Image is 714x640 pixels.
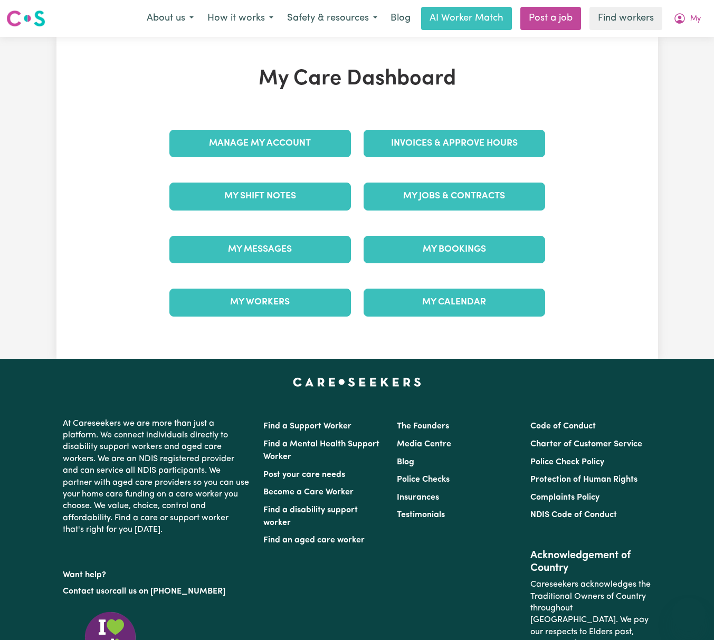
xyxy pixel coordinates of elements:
[667,7,708,30] button: My Account
[6,6,45,31] a: Careseekers logo
[263,440,379,461] a: Find a Mental Health Support Worker
[520,7,581,30] a: Post a job
[364,130,545,157] a: Invoices & Approve Hours
[169,289,351,316] a: My Workers
[397,511,445,519] a: Testimonials
[263,471,345,479] a: Post your care needs
[364,236,545,263] a: My Bookings
[530,458,604,466] a: Police Check Policy
[263,422,351,431] a: Find a Support Worker
[530,493,599,502] a: Complaints Policy
[421,7,512,30] a: AI Worker Match
[672,598,706,632] iframe: Button to launch messaging window
[589,7,662,30] a: Find workers
[364,183,545,210] a: My Jobs & Contracts
[169,183,351,210] a: My Shift Notes
[293,378,421,386] a: Careseekers home page
[397,440,451,448] a: Media Centre
[140,7,201,30] button: About us
[263,488,354,496] a: Become a Care Worker
[169,236,351,263] a: My Messages
[163,66,551,92] h1: My Care Dashboard
[6,9,45,28] img: Careseekers logo
[397,475,450,484] a: Police Checks
[263,506,358,527] a: Find a disability support worker
[63,581,251,601] p: or
[280,7,384,30] button: Safety & resources
[63,587,104,596] a: Contact us
[112,587,225,596] a: call us on [PHONE_NUMBER]
[384,7,417,30] a: Blog
[397,422,449,431] a: The Founders
[530,440,642,448] a: Charter of Customer Service
[530,475,637,484] a: Protection of Human Rights
[397,493,439,502] a: Insurances
[364,289,545,316] a: My Calendar
[530,511,617,519] a: NDIS Code of Conduct
[530,422,596,431] a: Code of Conduct
[690,13,701,25] span: My
[63,414,251,540] p: At Careseekers we are more than just a platform. We connect individuals directly to disability su...
[397,458,414,466] a: Blog
[201,7,280,30] button: How it works
[530,549,651,575] h2: Acknowledgement of Country
[169,130,351,157] a: Manage My Account
[263,536,365,545] a: Find an aged care worker
[63,565,251,581] p: Want help?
